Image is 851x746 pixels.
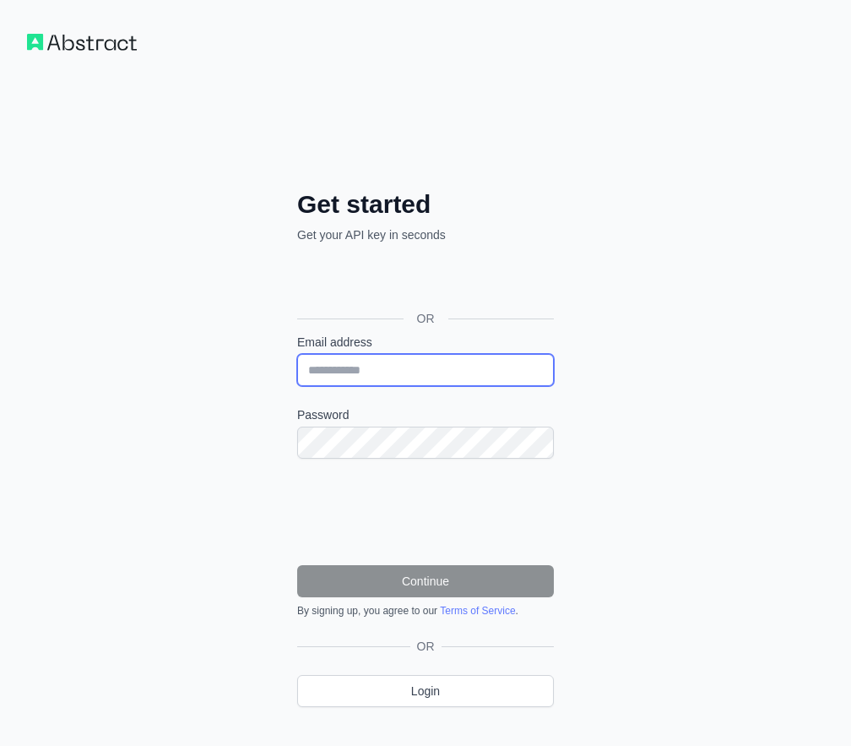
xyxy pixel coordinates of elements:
p: Get your API key in seconds [297,226,554,243]
label: Password [297,406,554,423]
label: Email address [297,334,554,351]
button: Continue [297,565,554,597]
span: OR [410,638,442,655]
img: Workflow [27,34,137,51]
h2: Get started [297,189,554,220]
span: OR [404,310,448,327]
a: Login [297,675,554,707]
iframe: reCAPTCHA [297,479,554,545]
iframe: Sign in with Google Button [289,262,559,299]
a: Terms of Service [440,605,515,617]
div: By signing up, you agree to our . [297,604,554,618]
